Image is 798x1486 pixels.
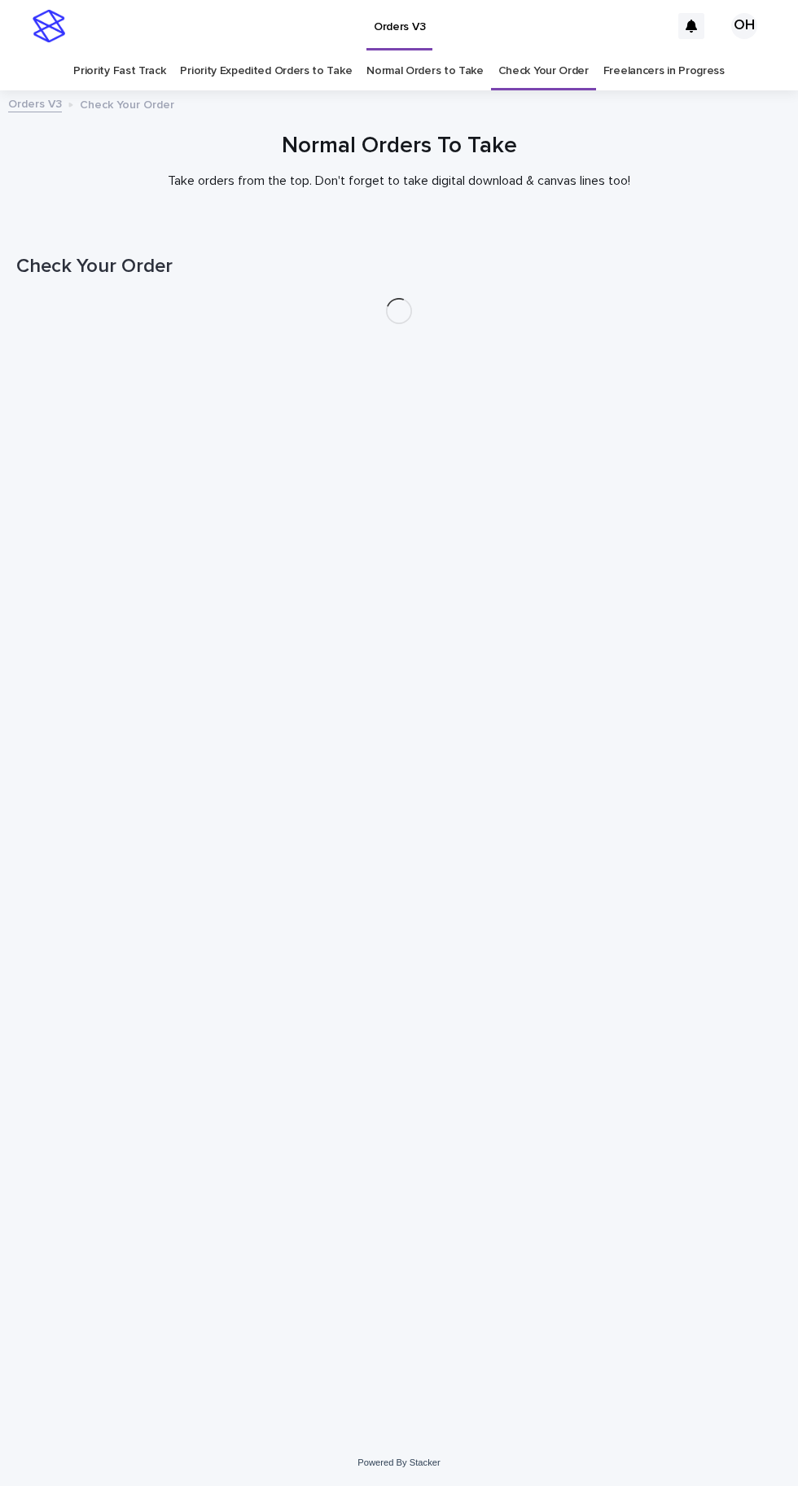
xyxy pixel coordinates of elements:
[16,255,782,278] h1: Check Your Order
[16,133,782,160] h1: Normal Orders To Take
[731,13,757,39] div: OH
[73,52,165,90] a: Priority Fast Track
[180,52,352,90] a: Priority Expedited Orders to Take
[33,10,65,42] img: stacker-logo-s-only.png
[498,52,589,90] a: Check Your Order
[8,94,62,112] a: Orders V3
[603,52,725,90] a: Freelancers in Progress
[73,173,725,189] p: Take orders from the top. Don't forget to take digital download & canvas lines too!
[366,52,484,90] a: Normal Orders to Take
[357,1458,440,1467] a: Powered By Stacker
[80,94,174,112] p: Check Your Order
